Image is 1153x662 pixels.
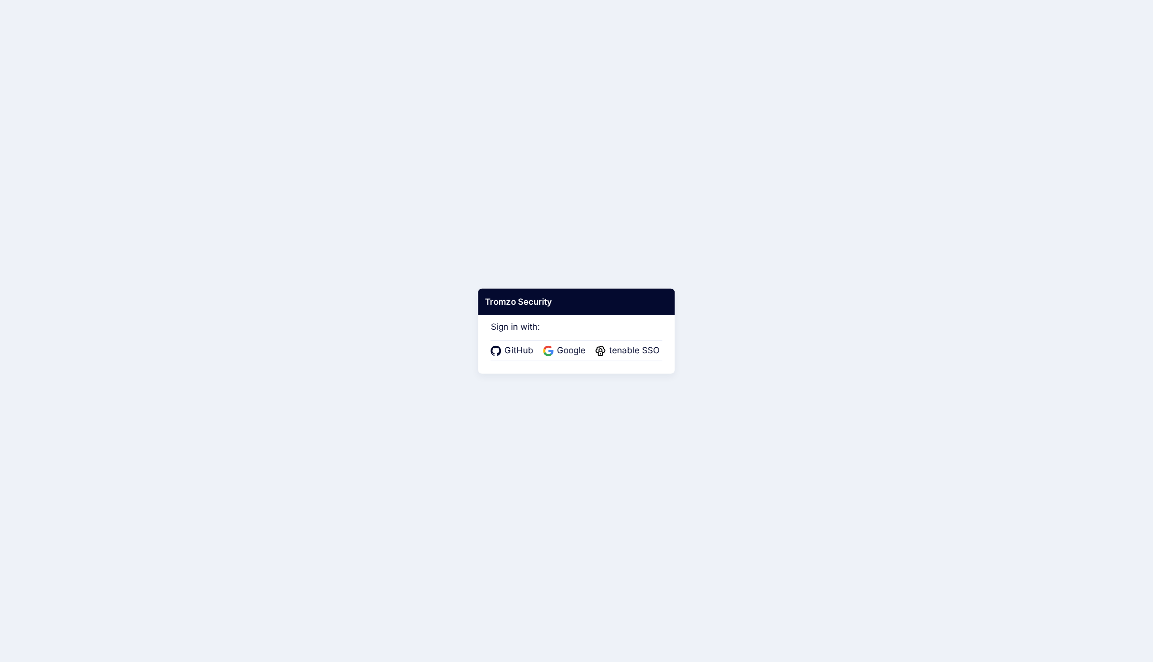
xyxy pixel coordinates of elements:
a: tenable SSO [596,344,663,357]
span: GitHub [501,344,536,357]
div: Tromzo Security [478,288,675,315]
div: Sign in with: [491,308,663,361]
a: Google [543,344,589,357]
span: tenable SSO [606,344,663,357]
a: GitHub [491,344,536,357]
span: Google [554,344,589,357]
